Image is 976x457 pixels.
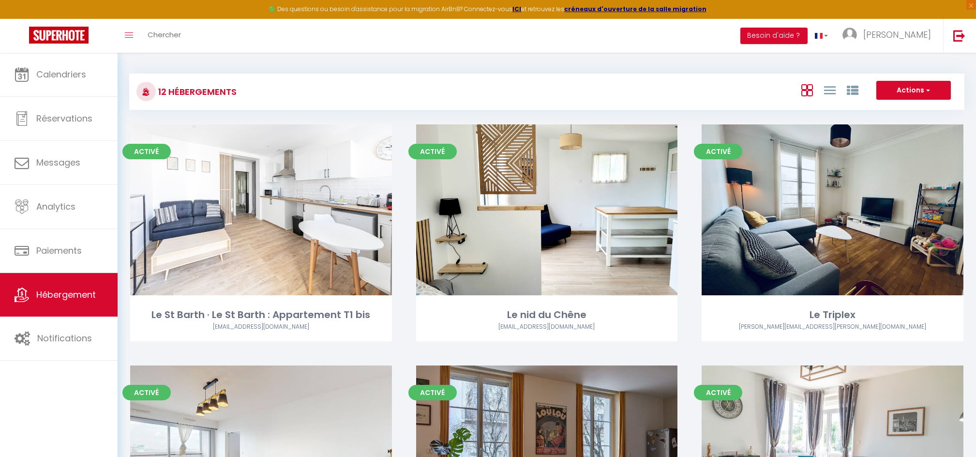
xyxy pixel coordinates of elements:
a: Vue en Liste [824,82,836,98]
span: Activé [408,385,457,400]
a: Vue par Groupe [847,82,858,98]
div: Le Triplex [702,307,963,322]
span: Messages [36,156,80,168]
span: Activé [694,144,742,159]
div: Airbnb [416,322,678,332]
button: Ouvrir le widget de chat LiveChat [8,4,37,33]
span: [PERSON_NAME] [863,29,931,41]
button: Besoin d'aide ? [740,28,808,44]
a: ... [PERSON_NAME] [835,19,943,53]
div: Airbnb [130,322,392,332]
button: Actions [876,81,951,100]
span: Activé [122,385,171,400]
a: Chercher [140,19,188,53]
img: logout [953,30,965,42]
span: Calendriers [36,68,86,80]
span: Activé [122,144,171,159]
div: Le nid du Chêne [416,307,678,322]
span: Hébergement [36,289,96,301]
span: Activé [408,144,457,159]
a: ICI [512,5,521,13]
img: ... [842,28,857,42]
span: Activé [694,385,742,400]
img: Super Booking [29,27,89,44]
span: Paiements [36,244,82,257]
span: Analytics [36,200,75,213]
div: Airbnb [702,322,963,332]
span: Réservations [36,112,92,124]
span: Notifications [37,332,92,344]
a: créneaux d'ouverture de la salle migration [564,5,706,13]
a: Vue en Box [801,82,813,98]
span: Chercher [148,30,181,40]
h3: 12 Hébergements [156,81,237,103]
div: Le St Barth · Le St Barth : Appartement T1 bis [130,307,392,322]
